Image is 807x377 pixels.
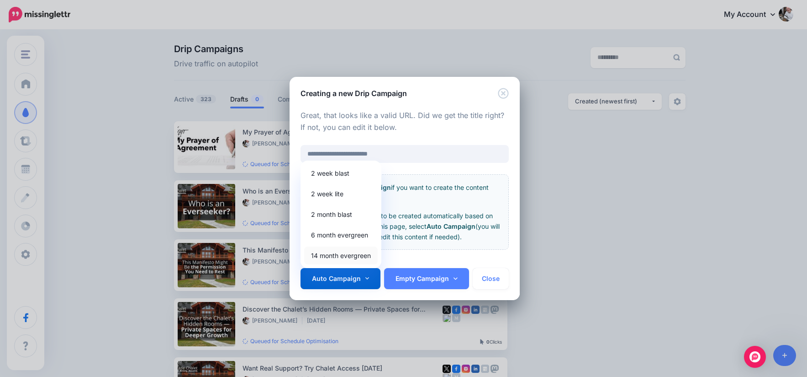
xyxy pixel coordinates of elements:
[301,110,509,134] p: Great, that looks like a valid URL. Did we get the title right? If not, you can edit it below.
[301,268,381,289] a: Auto Campaign
[304,247,378,264] a: 14 month evergreen
[301,88,407,99] h5: Creating a new Drip Campaign
[427,222,475,230] b: Auto Campaign
[304,205,378,223] a: 2 month blast
[304,226,378,244] a: 6 month evergreen
[384,268,469,289] a: Empty Campaign
[304,185,378,203] a: 2 week lite
[473,268,509,289] button: Close
[304,164,378,182] a: 2 week blast
[744,346,766,368] div: Open Intercom Messenger
[308,210,501,242] p: If you'd like the content to be created automatically based on the content we find on this page, ...
[308,182,501,203] p: Create an if you want to create the content yourself.
[498,88,509,99] button: Close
